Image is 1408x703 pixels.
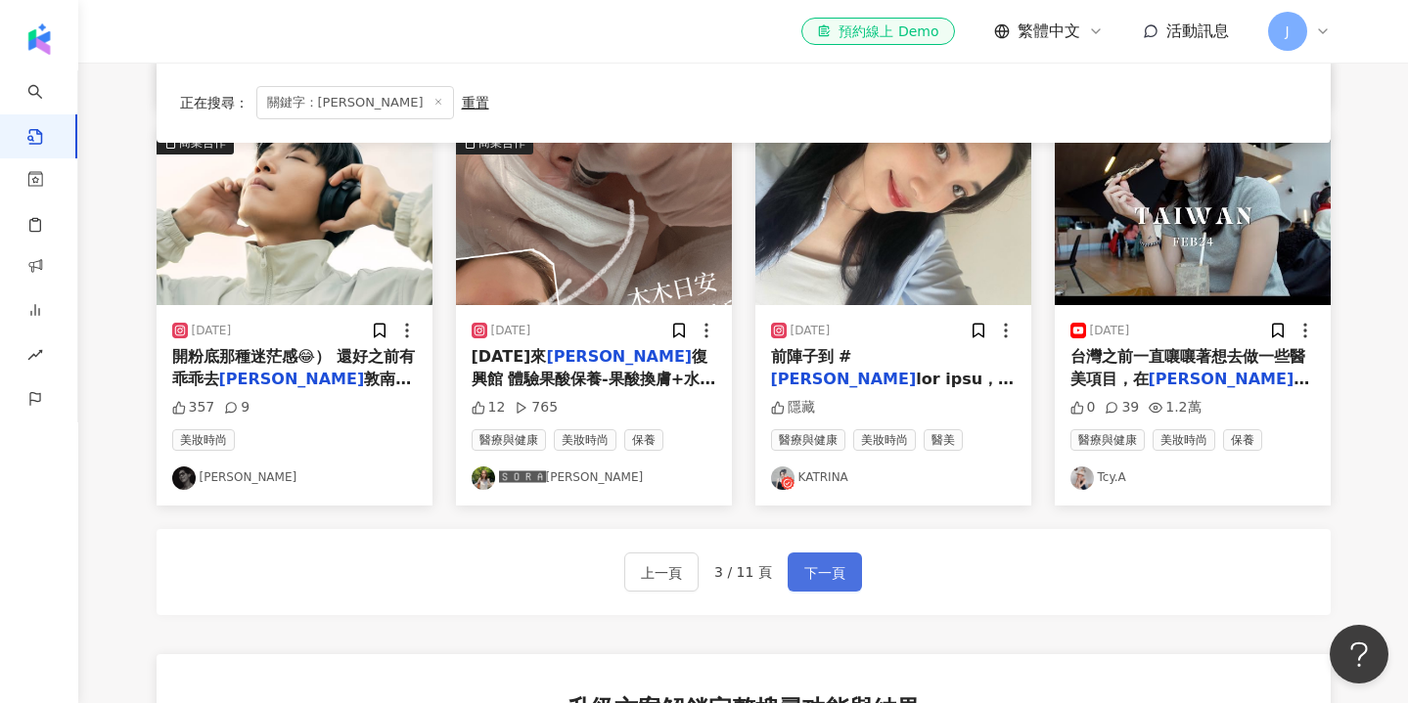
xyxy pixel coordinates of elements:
[771,370,917,388] mark: [PERSON_NAME]
[817,22,938,41] div: 預約線上 Demo
[172,347,415,387] span: 開粉底那種迷茫感😂） 還好之前有乖乖去
[924,429,963,451] span: 醫美
[1105,398,1139,417] div: 39
[1070,429,1145,451] span: 醫療與健康
[462,95,489,110] div: 重置
[27,70,67,147] a: search
[714,564,772,580] span: 3 / 11 頁
[1153,429,1215,451] span: 美妝時尚
[1055,131,1331,305] img: post-image
[788,552,862,592] button: 下一頁
[771,347,852,366] span: 前陣子到 #
[456,131,732,305] button: 商業合作
[771,429,845,451] span: 醫療與健康
[172,466,417,490] a: KOL Avatar[PERSON_NAME]
[1090,323,1130,339] div: [DATE]
[192,323,232,339] div: [DATE]
[472,347,547,366] span: [DATE]來
[1018,21,1080,42] span: 繁體中文
[23,23,55,55] img: logo icon
[180,95,249,110] span: 正在搜尋 ：
[1070,466,1315,490] a: KOL AvatarTcy.A
[755,131,1031,305] img: post-image
[172,466,196,490] img: KOL Avatar
[478,133,525,153] div: 商業合作
[1070,398,1096,417] div: 0
[27,335,43,379] span: rise
[1223,429,1262,451] span: 保養
[472,466,495,490] img: KOL Avatar
[1070,466,1094,490] img: KOL Avatar
[804,561,845,585] span: 下一頁
[1070,347,1305,387] span: 台灣之前一直嚷嚷著想去做一些醫美項目，在
[256,86,454,119] span: 關鍵字：[PERSON_NAME]
[853,429,916,451] span: 美妝時尚
[219,370,365,388] mark: [PERSON_NAME]
[515,398,558,417] div: 765
[1330,625,1388,683] iframe: Help Scout Beacon - Open
[771,466,795,490] img: KOL Avatar
[624,552,699,592] button: 上一頁
[456,131,732,305] img: post-image
[1285,21,1289,42] span: J
[641,561,682,585] span: 上一頁
[771,466,1016,490] a: KOL AvatarKATRINA
[179,133,226,153] div: 商業合作
[1149,370,1310,388] mark: [PERSON_NAME]
[554,429,616,451] span: 美妝時尚
[224,398,250,417] div: 9
[546,347,692,366] mark: [PERSON_NAME]
[157,131,432,305] img: post-image
[791,323,831,339] div: [DATE]
[157,131,432,305] button: 商業合作
[172,429,235,451] span: 美妝時尚
[472,398,506,417] div: 12
[172,398,215,417] div: 357
[1149,398,1201,417] div: 1.2萬
[472,429,546,451] span: 醫療與健康
[1166,22,1229,40] span: 活動訊息
[472,466,716,490] a: KOL Avatar🆂🅾🆁🅰[PERSON_NAME]
[491,323,531,339] div: [DATE]
[771,398,815,417] div: 隱藏
[801,18,954,45] a: 預約線上 Demo
[624,429,663,451] span: 保養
